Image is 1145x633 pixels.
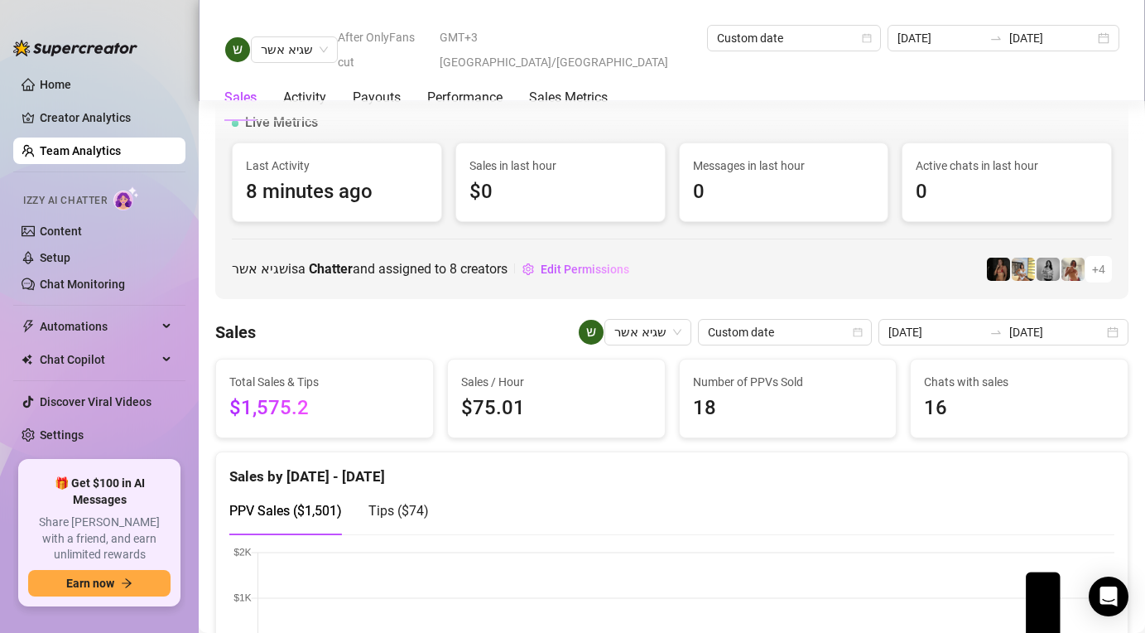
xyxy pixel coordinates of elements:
span: calendar [853,327,863,337]
span: swap-right [989,31,1003,45]
a: Chat Monitoring [40,278,125,291]
img: logo-BBDzfeDw.svg [13,40,137,56]
span: swap-right [989,326,1003,339]
a: Home [40,78,71,91]
span: Share [PERSON_NAME] with a friend, and earn unlimited rewards [28,515,171,563]
a: Setup [40,251,70,264]
div: Sales [224,88,257,108]
span: Chats with sales [924,373,1114,391]
a: Creator Analytics [40,104,172,131]
span: Earn now [66,577,114,590]
span: $0 [469,176,652,208]
img: שגיא אשר [579,320,604,345]
span: GMT+3 [GEOGRAPHIC_DATA]/[GEOGRAPHIC_DATA] [440,25,697,75]
span: Custom date [708,320,862,345]
span: Sales in last hour [469,157,652,175]
button: Earn nowarrow-right [28,570,171,597]
img: D [987,258,1010,281]
span: Tips ( $74 ) [368,503,429,519]
a: Settings [40,428,84,442]
span: setting [522,263,534,275]
span: 0 [916,176,1098,208]
span: Active chats in last hour [916,157,1098,175]
span: 16 [924,393,1114,424]
img: שגיא אשר [225,37,250,62]
span: calendar [862,33,872,43]
span: 8 [450,261,457,277]
span: 0 [693,176,875,208]
span: שגיא אשר is a and assigned to creators [232,259,508,279]
input: End date [1009,29,1094,47]
span: Total Sales & Tips [229,373,420,391]
span: After OnlyFans cut [338,25,430,75]
span: thunderbolt [22,320,35,333]
span: arrow-right [121,577,132,589]
input: End date [1009,323,1104,341]
span: to [989,326,1003,339]
div: Performance [427,88,503,108]
a: Discover Viral Videos [40,395,152,408]
span: Sales / Hour [461,373,652,391]
span: to [989,31,1003,45]
img: Prinssesa4u [1012,258,1035,281]
span: $75.01 [461,393,652,424]
div: Payouts [353,88,401,108]
a: Team Analytics [40,144,121,157]
div: Sales Metrics [529,88,608,108]
b: Chatter [309,261,353,277]
span: Last Activity [246,157,428,175]
span: Number of PPVs Sold [693,373,883,391]
input: Start date [888,323,983,341]
div: Activity [283,88,326,108]
span: 18 [693,393,883,424]
span: Messages in last hour [693,157,875,175]
input: Start date [897,29,983,47]
span: $1,575.2 [229,393,420,424]
span: Custom date [717,26,871,51]
img: Green [1061,258,1085,281]
span: Edit Permissions [541,263,629,276]
span: Automations [40,313,157,340]
span: 🎁 Get $100 in AI Messages [28,476,171,508]
span: Izzy AI Chatter [23,193,107,209]
span: 8 minutes ago [246,176,428,208]
button: Edit Permissions [522,256,630,283]
span: שגיא אשר [261,37,328,62]
div: Sales by [DATE] - [DATE] [229,452,1114,488]
div: Open Intercom Messenger [1089,577,1128,616]
img: Chat Copilot [22,354,32,365]
span: Live Metrics [245,113,318,133]
img: AI Chatter [113,186,139,210]
span: Chat Copilot [40,346,157,373]
img: A [1037,258,1060,281]
span: + 4 [1092,260,1105,278]
span: PPV Sales ( $1,501 ) [229,503,342,519]
h4: Sales [215,321,256,344]
span: שגיא אשר [614,320,681,345]
a: Content [40,225,82,238]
